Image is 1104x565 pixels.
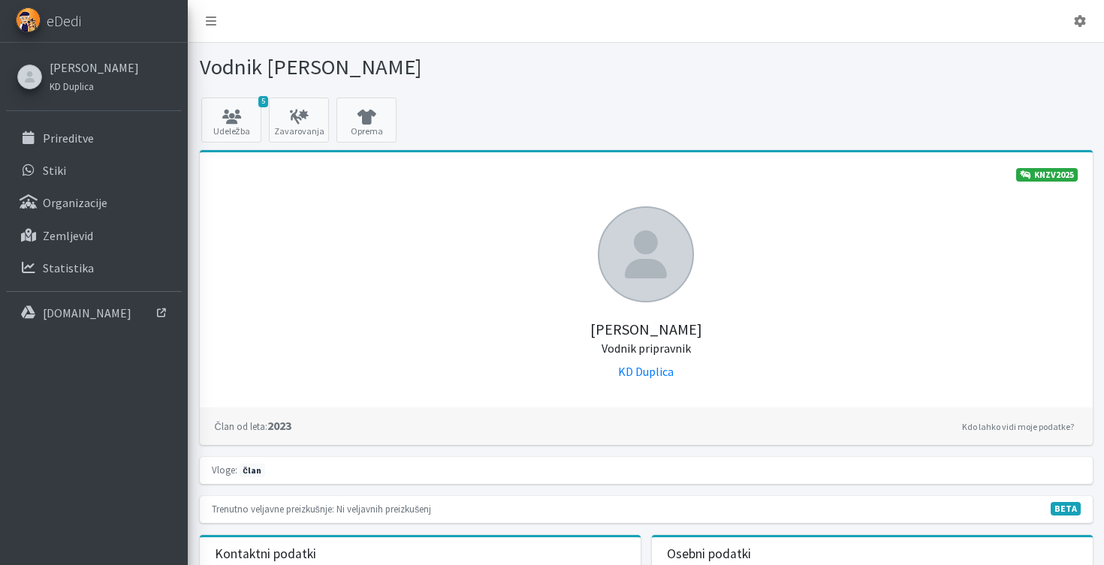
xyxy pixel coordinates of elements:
[200,54,641,80] h1: Vodnik [PERSON_NAME]
[6,123,182,153] a: Prireditve
[201,98,261,143] a: 5 Udeležba
[258,96,268,107] span: 5
[618,364,674,379] a: KD Duplica
[336,98,397,143] a: Oprema
[6,221,182,251] a: Zemljevid
[6,188,182,218] a: Organizacije
[6,253,182,283] a: Statistika
[50,59,139,77] a: [PERSON_NAME]
[6,298,182,328] a: [DOMAIN_NAME]
[43,305,131,320] p: [DOMAIN_NAME]
[240,464,265,477] span: član
[212,464,237,476] small: Vloge:
[50,80,94,92] small: KD Duplica
[43,228,93,243] p: Zemljevid
[50,77,139,95] a: KD Duplica
[667,546,751,562] h3: Osebni podatki
[43,195,107,210] p: Organizacije
[269,98,329,143] a: Zavarovanja
[16,8,41,32] img: eDedi
[43,260,94,275] p: Statistika
[43,163,66,178] p: Stiki
[215,420,267,432] small: Član od leta:
[47,10,81,32] span: eDedi
[1051,502,1081,515] span: V fazi razvoja
[602,341,691,356] small: Vodnik pripravnik
[336,503,431,515] small: Ni veljavnih preizkušenj
[43,131,94,146] p: Prireditve
[215,302,1078,356] h5: [PERSON_NAME]
[215,418,291,433] strong: 2023
[1016,168,1078,182] a: KNZV2025
[958,418,1078,436] a: Kdo lahko vidi moje podatke?
[212,503,334,515] small: Trenutno veljavne preizkušnje:
[6,155,182,185] a: Stiki
[215,546,316,562] h3: Kontaktni podatki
